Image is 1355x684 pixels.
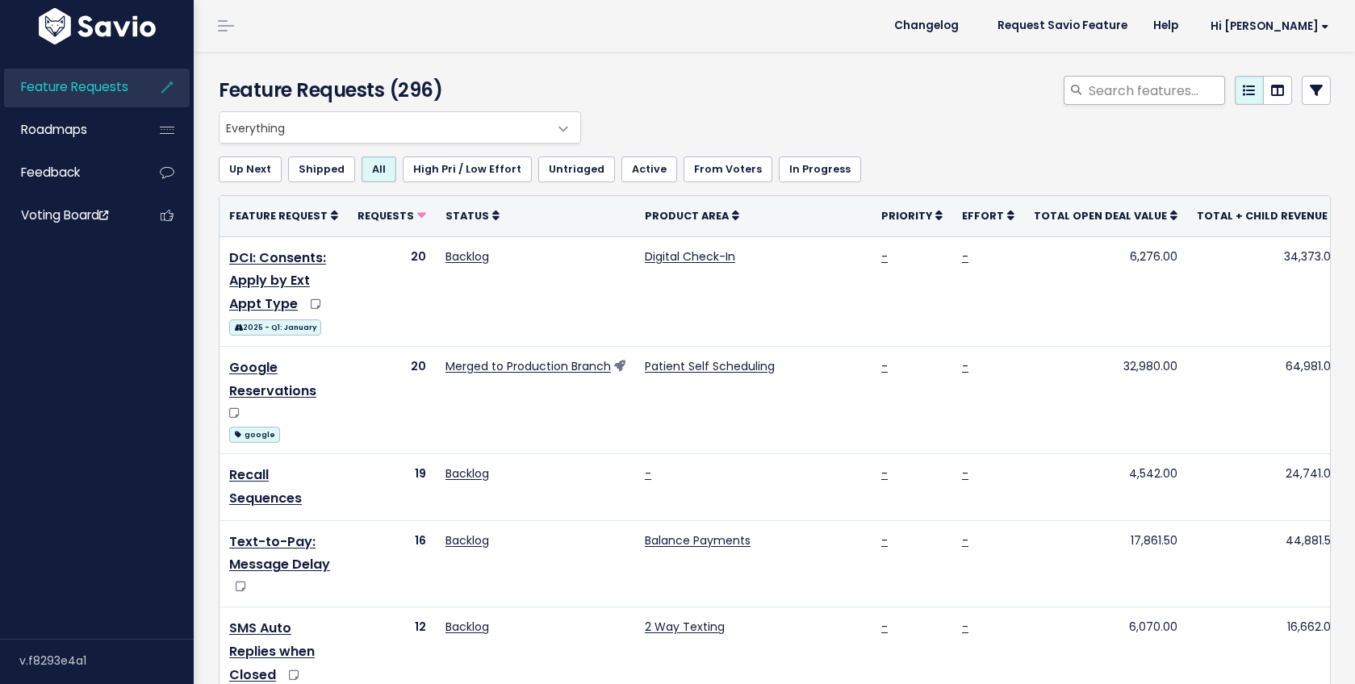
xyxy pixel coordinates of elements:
span: Feature Request [229,209,328,223]
a: Digital Check-In [645,248,735,265]
span: Hi [PERSON_NAME] [1211,20,1329,32]
a: High Pri / Low Effort [403,156,532,182]
a: - [881,465,888,482]
a: Untriaged [538,156,615,182]
span: google [229,427,280,443]
h4: Feature Requests (296) [219,76,574,105]
a: Balance Payments [645,532,751,548]
td: 64,981.00 [1187,347,1348,454]
a: Recall Sequences [229,465,302,507]
span: Effort [962,209,1004,223]
div: v.f8293e4a1 [19,640,194,682]
a: Text-to-Pay: Message Delay [229,532,330,574]
a: - [645,465,651,482]
td: 32,980.00 [1024,347,1187,454]
td: 24,741.00 [1187,454,1348,521]
span: Priority [881,209,932,223]
span: Changelog [894,20,959,31]
a: Request Savio Feature [985,14,1140,38]
a: Status [445,207,500,223]
a: Patient Self Scheduling [645,358,775,374]
a: Feature Requests [4,69,134,106]
a: Total open deal value [1034,207,1177,223]
a: Backlog [445,532,489,548]
td: 6,276.00 [1024,236,1187,347]
td: 4,542.00 [1024,454,1187,521]
td: 20 [348,236,436,347]
a: Google Reservations [229,358,316,400]
ul: Filter feature requests [219,156,1331,182]
a: - [962,248,968,265]
a: Feedback [4,154,134,191]
a: Shipped [288,156,355,182]
a: Help [1140,14,1191,38]
a: - [962,465,968,482]
a: Up Next [219,156,282,182]
td: 20 [348,347,436,454]
a: Backlog [445,248,489,265]
a: All [362,156,396,182]
td: 17,861.50 [1024,520,1187,607]
a: - [881,358,888,374]
span: Requests [358,209,414,223]
a: 2025 - Q1: January [229,316,321,336]
a: Merged to Production Branch [445,358,611,374]
a: - [881,248,888,265]
span: Total open deal value [1034,209,1167,223]
input: Search features... [1087,76,1225,105]
td: 34,373.00 [1187,236,1348,347]
a: Roadmaps [4,111,134,148]
a: In Progress [779,156,861,182]
span: Everything [220,112,548,143]
span: Status [445,209,489,223]
a: Backlog [445,619,489,635]
a: google [229,423,280,444]
a: Active [621,156,677,182]
a: Requests [358,207,426,223]
span: 2025 - Q1: January [229,319,321,336]
td: 16 [348,520,436,607]
a: - [962,532,968,548]
span: Everything [219,111,581,144]
a: SMS Auto Replies when Closed [229,619,315,684]
a: Product Area [645,207,739,223]
a: Feature Request [229,207,338,223]
a: 2 Way Texting [645,619,725,635]
a: Backlog [445,465,489,482]
a: - [881,532,888,548]
a: Voting Board [4,197,134,234]
span: Feature Requests [21,78,128,95]
a: DCI: Consents: Apply by Ext Appt Type [229,248,326,314]
span: Total + Child Revenue [1197,209,1328,223]
a: Priority [881,207,943,223]
td: 19 [348,454,436,521]
a: - [962,358,968,374]
span: Feedback [21,164,80,181]
span: Product Area [645,209,729,223]
span: Voting Board [21,206,108,223]
a: Hi [PERSON_NAME] [1191,14,1342,39]
a: From Voters [684,156,772,182]
a: Total + Child Revenue [1197,207,1338,223]
td: 44,881.50 [1187,520,1348,607]
span: Roadmaps [21,121,87,138]
a: - [962,619,968,635]
a: Effort [962,207,1014,223]
a: - [881,619,888,635]
img: logo-white.9d6f32f41409.svg [35,8,160,44]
